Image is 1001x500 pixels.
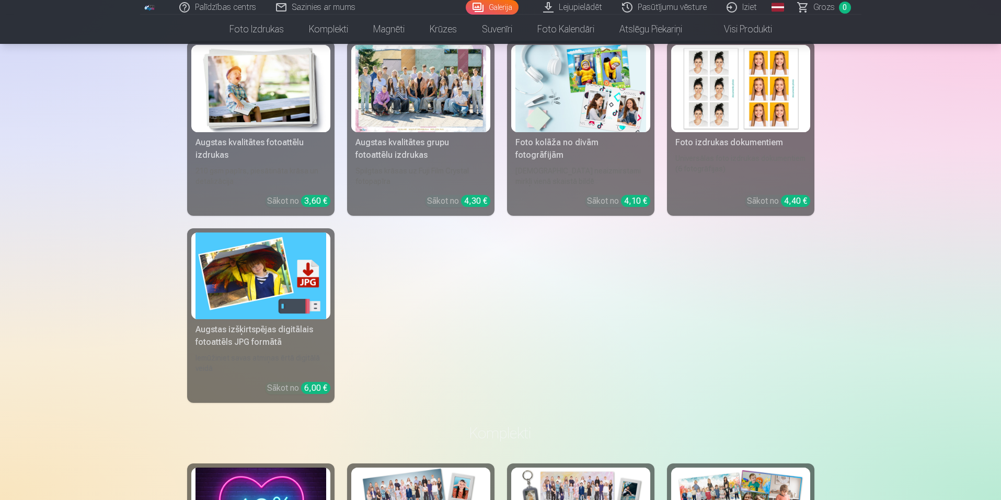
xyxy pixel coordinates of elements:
a: Foto izdrukas dokumentiemFoto izdrukas dokumentiemUniversālas foto izdrukas dokumentiem (6 fotogr... [667,41,814,216]
img: Augstas kvalitātes fotoattēlu izdrukas [195,45,326,132]
img: Augstas izšķirtspējas digitālais fotoattēls JPG formātā [195,232,326,320]
img: Foto kolāža no divām fotogrāfijām [515,45,646,132]
div: Augstas kvalitātes grupu fotoattēlu izdrukas [351,136,490,161]
a: Foto kalendāri [525,15,607,44]
a: Magnēti [361,15,417,44]
a: Foto kolāža no divām fotogrāfijāmFoto kolāža no divām fotogrāfijām[DEMOGRAPHIC_DATA] neaizmirstam... [507,41,654,216]
a: Augstas izšķirtspējas digitālais fotoattēls JPG formātāAugstas izšķirtspējas digitālais fotoattēl... [187,228,335,403]
img: Foto izdrukas dokumentiem [675,45,806,132]
img: /fa1 [144,4,156,10]
span: Grozs [813,1,835,14]
div: Universālas foto izdrukas dokumentiem (6 fotogrāfijas) [671,153,810,187]
div: Iemūžiniet savas atmiņas ērtā digitālā veidā [191,353,330,374]
div: 6,00 € [301,382,330,394]
div: Sākot no [267,195,330,207]
div: [DEMOGRAPHIC_DATA] neaizmirstami mirkļi vienā skaistā bildē [511,166,650,187]
a: Atslēgu piekariņi [607,15,695,44]
div: Augstas kvalitātes fotoattēlu izdrukas [191,136,330,161]
div: Augstas izšķirtspējas digitālais fotoattēls JPG formātā [191,323,330,348]
div: Sākot no [427,195,490,207]
a: Krūzes [417,15,469,44]
div: 210 gsm papīrs, piesātināta krāsa un detalizācija [191,166,330,187]
div: 3,60 € [301,195,330,207]
div: 4,40 € [781,195,810,207]
div: 4,30 € [461,195,490,207]
div: Foto kolāža no divām fotogrāfijām [511,136,650,161]
a: Komplekti [296,15,361,44]
a: Visi produkti [695,15,785,44]
div: Sākot no [747,195,810,207]
a: Augstas kvalitātes fotoattēlu izdrukasAugstas kvalitātes fotoattēlu izdrukas210 gsm papīrs, piesā... [187,41,335,216]
a: Suvenīri [469,15,525,44]
div: Sākot no [587,195,650,207]
div: Foto izdrukas dokumentiem [671,136,810,149]
div: Spilgtas krāsas uz Fuji Film Crystal fotopapīra [351,166,490,187]
a: Augstas kvalitātes grupu fotoattēlu izdrukasSpilgtas krāsas uz Fuji Film Crystal fotopapīraSākot ... [347,41,494,216]
a: Foto izdrukas [217,15,296,44]
div: 4,10 € [621,195,650,207]
div: Sākot no [267,382,330,394]
span: 0 [839,2,851,14]
h3: Komplekti [195,424,806,443]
